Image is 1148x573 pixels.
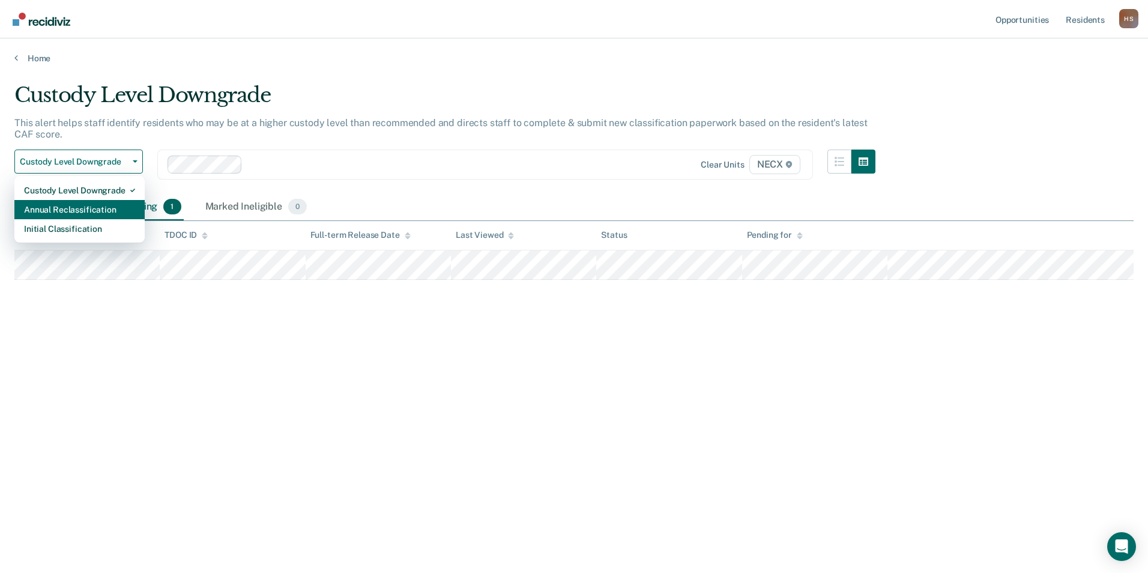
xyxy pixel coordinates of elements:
div: Annual Reclassification [24,200,135,219]
button: Custody Level Downgrade [14,150,143,174]
button: Profile dropdown button [1119,9,1138,28]
div: Clear units [701,160,745,170]
span: 0 [288,199,307,214]
div: Open Intercom Messenger [1107,532,1136,561]
div: Full-term Release Date [310,230,411,240]
p: This alert helps staff identify residents who may be at a higher custody level than recommended a... [14,117,868,140]
div: Custody Level Downgrade [14,83,875,117]
div: H S [1119,9,1138,28]
a: Home [14,53,1134,64]
div: Marked Ineligible0 [203,194,310,220]
div: Pending1 [119,194,183,220]
div: Pending for [747,230,803,240]
span: NECX [749,155,800,174]
div: Status [601,230,627,240]
span: Custody Level Downgrade [20,157,128,167]
img: Recidiviz [13,13,70,26]
div: TDOC ID [165,230,208,240]
span: 1 [163,199,181,214]
div: Custody Level Downgrade [24,181,135,200]
div: Last Viewed [456,230,514,240]
div: Initial Classification [24,219,135,238]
